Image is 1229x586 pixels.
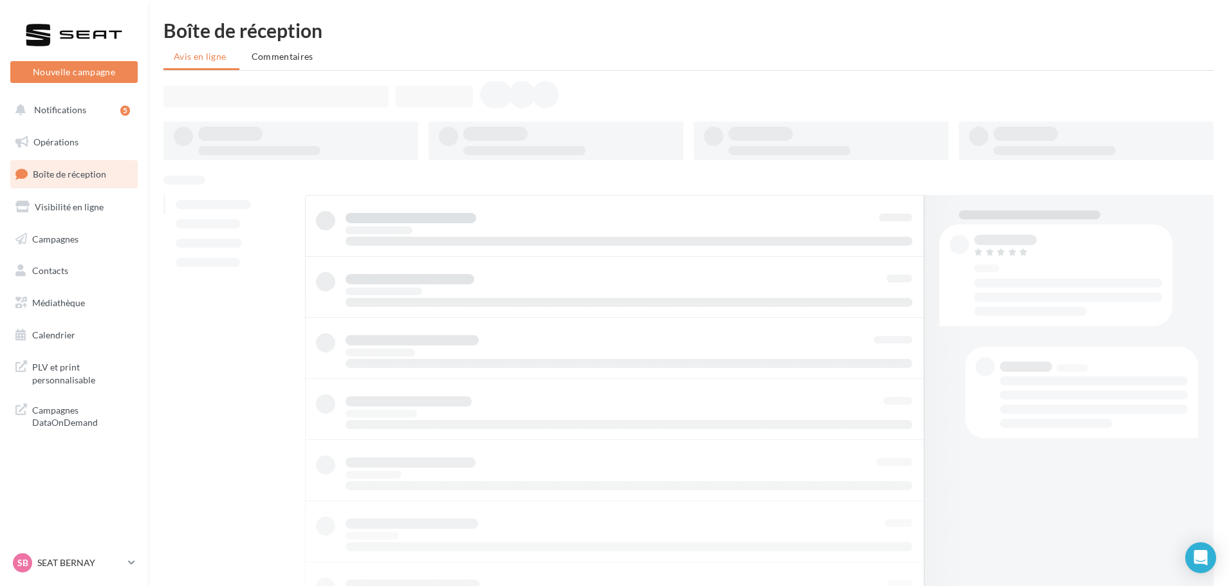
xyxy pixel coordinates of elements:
[17,556,28,569] span: SB
[1185,542,1216,573] div: Open Intercom Messenger
[33,136,79,147] span: Opérations
[8,353,140,391] a: PLV et print personnalisable
[32,265,68,276] span: Contacts
[8,160,140,188] a: Boîte de réception
[8,396,140,434] a: Campagnes DataOnDemand
[32,358,133,386] span: PLV et print personnalisable
[32,401,133,429] span: Campagnes DataOnDemand
[10,61,138,83] button: Nouvelle campagne
[8,289,140,316] a: Médiathèque
[35,201,104,212] span: Visibilité en ligne
[10,551,138,575] a: SB SEAT BERNAY
[32,329,75,340] span: Calendrier
[34,104,86,115] span: Notifications
[32,297,85,308] span: Médiathèque
[8,129,140,156] a: Opérations
[8,322,140,349] a: Calendrier
[37,556,123,569] p: SEAT BERNAY
[8,194,140,221] a: Visibilité en ligne
[33,169,106,179] span: Boîte de réception
[32,233,79,244] span: Campagnes
[163,21,1214,40] div: Boîte de réception
[8,226,140,253] a: Campagnes
[8,257,140,284] a: Contacts
[252,51,313,62] span: Commentaires
[120,105,130,116] div: 5
[8,96,135,124] button: Notifications 5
